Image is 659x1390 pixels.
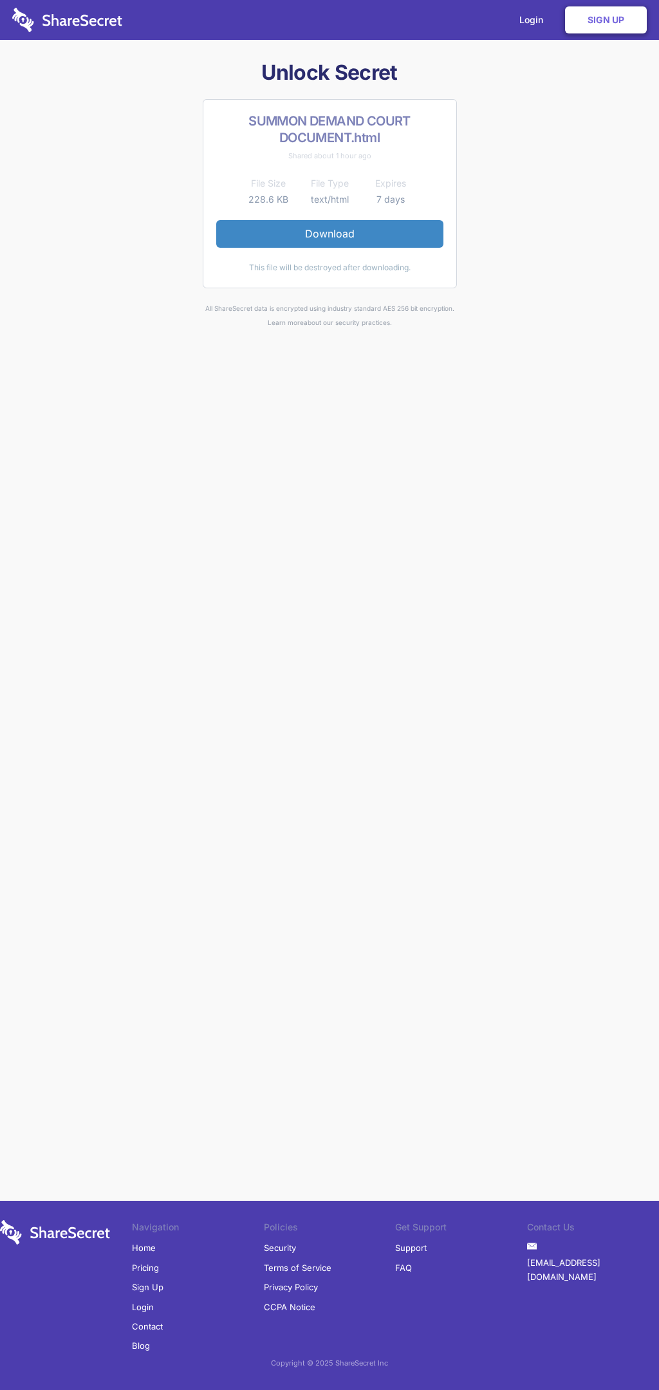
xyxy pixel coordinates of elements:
[565,6,647,33] a: Sign Up
[299,192,360,207] td: text/html
[132,1258,159,1277] a: Pricing
[360,192,422,207] td: 7 days
[216,113,443,146] h2: SUMMON DEMAND COURT DOCUMENT.html
[132,1317,163,1336] a: Contact
[216,220,443,247] a: Download
[299,176,360,191] th: File Type
[268,319,304,326] a: Learn more
[216,149,443,163] div: Shared about 1 hour ago
[132,1238,156,1257] a: Home
[264,1277,318,1297] a: Privacy Policy
[132,1277,163,1297] a: Sign Up
[395,1258,412,1277] a: FAQ
[238,192,299,207] td: 228.6 KB
[132,1220,264,1238] li: Navigation
[264,1220,396,1238] li: Policies
[264,1238,296,1257] a: Security
[132,1336,150,1355] a: Blog
[360,176,422,191] th: Expires
[132,1297,154,1317] a: Login
[264,1297,315,1317] a: CCPA Notice
[264,1258,331,1277] a: Terms of Service
[527,1220,659,1238] li: Contact Us
[395,1220,527,1238] li: Get Support
[216,261,443,275] div: This file will be destroyed after downloading.
[12,8,122,32] img: logo-wordmark-white-trans-d4663122ce5f474addd5e946df7df03e33cb6a1c49d2221995e7729f52c070b2.svg
[238,176,299,191] th: File Size
[395,1238,427,1257] a: Support
[527,1253,659,1287] a: [EMAIL_ADDRESS][DOMAIN_NAME]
